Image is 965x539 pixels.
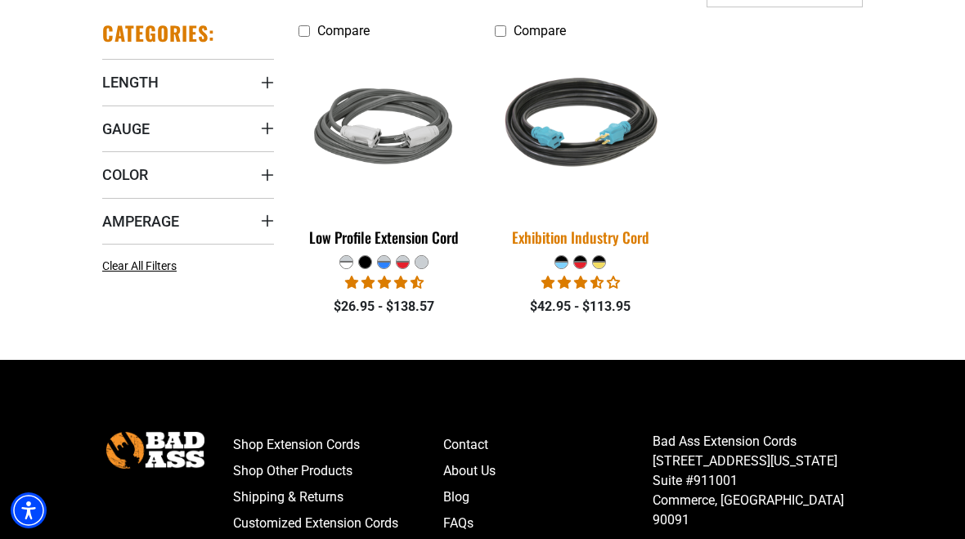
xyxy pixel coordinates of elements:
a: black teal Exhibition Industry Cord [495,47,667,254]
summary: Amperage [102,198,274,244]
a: Shop Extension Cords [233,432,443,458]
div: Low Profile Extension Cord [298,230,470,245]
span: 4.50 stars [345,275,424,290]
span: 3.67 stars [541,275,620,290]
div: Exhibition Industry Cord [495,230,667,245]
h2: Categories: [102,20,215,46]
a: Contact [443,432,653,458]
a: FAQs [443,510,653,537]
span: Gauge [102,119,150,138]
span: Length [102,73,159,92]
a: grey & white Low Profile Extension Cord [298,47,470,254]
span: Clear All Filters [102,259,177,272]
summary: Length [102,59,274,105]
div: $42.95 - $113.95 [495,297,667,317]
div: Accessibility Menu [11,492,47,528]
div: $26.95 - $138.57 [298,297,470,317]
a: Blog [443,484,653,510]
a: Customized Extension Cords [233,510,443,537]
a: Clear All Filters [102,258,183,275]
a: Shop Other Products [233,458,443,484]
p: Bad Ass Extension Cords [STREET_ADDRESS][US_STATE] Suite #911001 Commerce, [GEOGRAPHIC_DATA] 90091 [653,432,863,530]
img: black teal [482,40,679,217]
img: Bad Ass Extension Cords [106,432,204,469]
span: Compare [514,23,566,38]
span: Compare [317,23,370,38]
img: grey & white [296,49,473,208]
span: Color [102,165,148,184]
summary: Gauge [102,106,274,151]
span: Amperage [102,212,179,231]
summary: Color [102,151,274,197]
a: About Us [443,458,653,484]
a: Shipping & Returns [233,484,443,510]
